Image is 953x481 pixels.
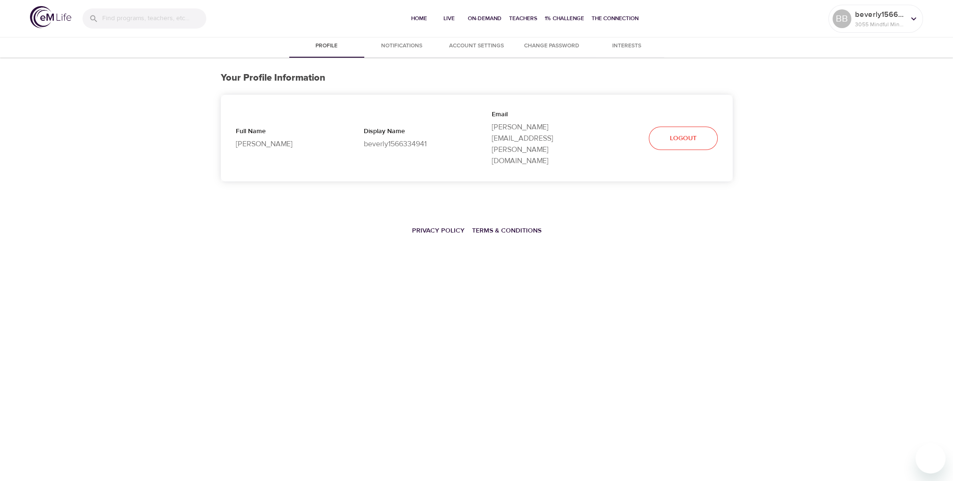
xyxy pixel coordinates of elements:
span: 1% Challenge [545,14,584,23]
span: Notifications [370,41,434,51]
span: Logout [670,133,697,144]
nav: breadcrumb [221,220,733,240]
h3: Your Profile Information [221,73,733,83]
span: Account Settings [445,41,509,51]
iframe: Button to launch messaging window [915,443,945,473]
span: The Connection [592,14,638,23]
span: Change Password [520,41,584,51]
a: Terms & Conditions [472,226,541,235]
span: Teachers [509,14,537,23]
p: beverly1566334941 [364,138,462,150]
span: Home [408,14,430,23]
span: On-Demand [468,14,502,23]
button: Logout [649,127,718,150]
a: Privacy Policy [412,226,465,235]
input: Find programs, teachers, etc... [102,8,206,29]
img: logo [30,6,71,28]
p: 3055 Mindful Minutes [855,20,905,29]
div: BB [833,9,851,28]
span: Live [438,14,460,23]
span: Interests [595,41,659,51]
span: Profile [295,41,359,51]
p: Email [492,110,590,121]
p: Full Name [236,127,334,138]
p: [PERSON_NAME][EMAIL_ADDRESS][PERSON_NAME][DOMAIN_NAME] [492,121,590,166]
p: beverly1566334941 [855,9,905,20]
p: Display Name [364,127,462,138]
p: [PERSON_NAME] [236,138,334,150]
